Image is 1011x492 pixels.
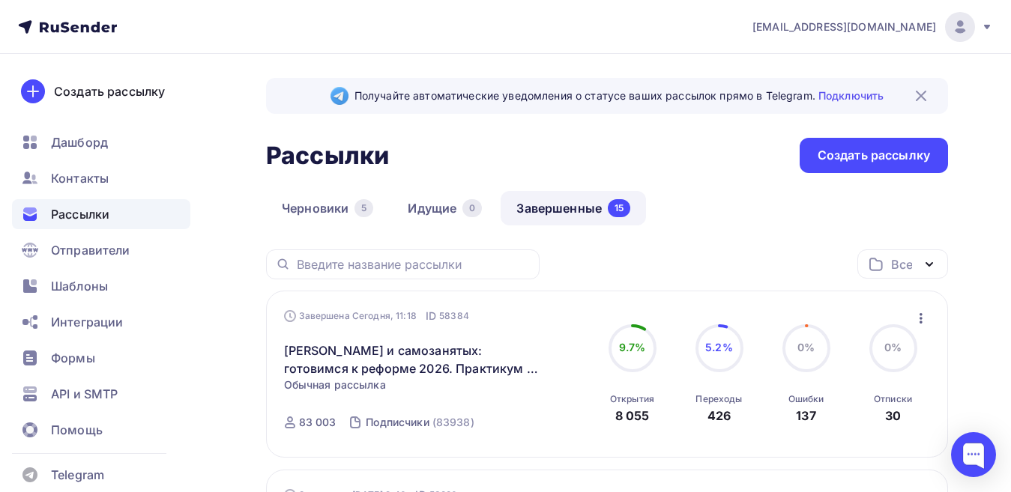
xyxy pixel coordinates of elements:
[610,393,654,405] div: Открытия
[51,421,103,439] span: Помощь
[51,466,104,484] span: Telegram
[54,82,165,100] div: Создать рассылку
[354,199,373,217] div: 5
[615,407,650,425] div: 8 055
[462,199,482,217] div: 0
[392,191,498,225] a: Идущие0
[796,407,815,425] div: 137
[266,191,389,225] a: Черновики5
[619,341,646,353] span: 9.7%
[432,415,474,430] div: (83938)
[51,241,130,259] span: Отправители
[284,377,386,392] span: Обычная рассылка
[874,393,912,405] div: Отписки
[857,249,948,279] button: Все
[354,88,884,103] span: Получайте автоматические уведомления о статусе ваших рассылок прямо в Telegram.
[818,147,930,164] div: Создать рассылку
[331,87,348,105] img: Telegram
[788,393,824,405] div: Ошибки
[12,127,190,157] a: Дашборд
[439,309,469,324] span: 58384
[51,205,109,223] span: Рассылки
[51,169,109,187] span: Контакты
[752,12,993,42] a: [EMAIL_ADDRESS][DOMAIN_NAME]
[12,199,190,229] a: Рассылки
[299,415,337,430] div: 83 003
[12,163,190,193] a: Контакты
[885,407,901,425] div: 30
[426,309,436,324] span: ID
[51,313,123,331] span: Интеграции
[51,133,108,151] span: Дашборд
[891,255,912,273] div: Все
[51,277,108,295] span: Шаблоны
[12,343,190,373] a: Формы
[752,19,936,34] span: [EMAIL_ADDRESS][DOMAIN_NAME]
[707,407,731,425] div: 426
[12,235,190,265] a: Отправители
[695,393,742,405] div: Переходы
[297,256,531,273] input: Введите название рассылки
[884,341,902,353] span: 0%
[364,410,475,434] a: Подписчики (83938)
[608,199,630,217] div: 15
[705,341,733,353] span: 5.2%
[501,191,646,225] a: Завершенные15
[51,385,118,403] span: API и SMTP
[51,349,95,367] span: Формы
[797,341,815,353] span: 0%
[366,415,429,430] div: Подписчики
[818,89,884,102] a: Подключить
[284,309,469,324] div: Завершена Сегодня, 11:18
[12,271,190,301] a: Шаблоны
[284,341,541,377] a: [PERSON_NAME] и самозанятых: готовимся к реформе 2026. Практикум в [GEOGRAPHIC_DATA]
[266,141,389,171] h2: Рассылки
